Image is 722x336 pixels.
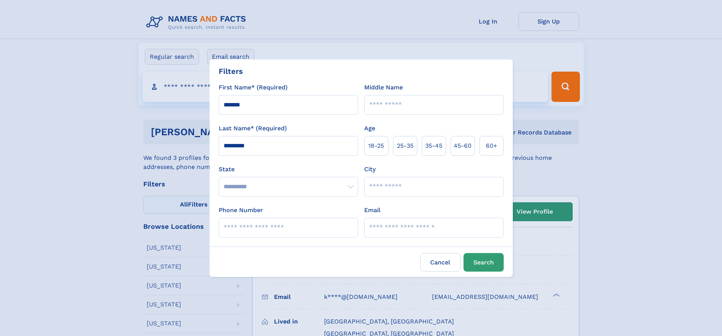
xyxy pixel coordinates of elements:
[425,141,442,150] span: 35‑45
[364,124,375,133] label: Age
[397,141,413,150] span: 25‑35
[219,83,288,92] label: First Name* (Required)
[420,253,460,272] label: Cancel
[219,165,358,174] label: State
[486,141,497,150] span: 60+
[364,83,403,92] label: Middle Name
[219,124,287,133] label: Last Name* (Required)
[219,66,243,77] div: Filters
[368,141,384,150] span: 18‑25
[364,206,381,215] label: Email
[364,165,376,174] label: City
[464,253,504,272] button: Search
[219,206,263,215] label: Phone Number
[454,141,471,150] span: 45‑60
